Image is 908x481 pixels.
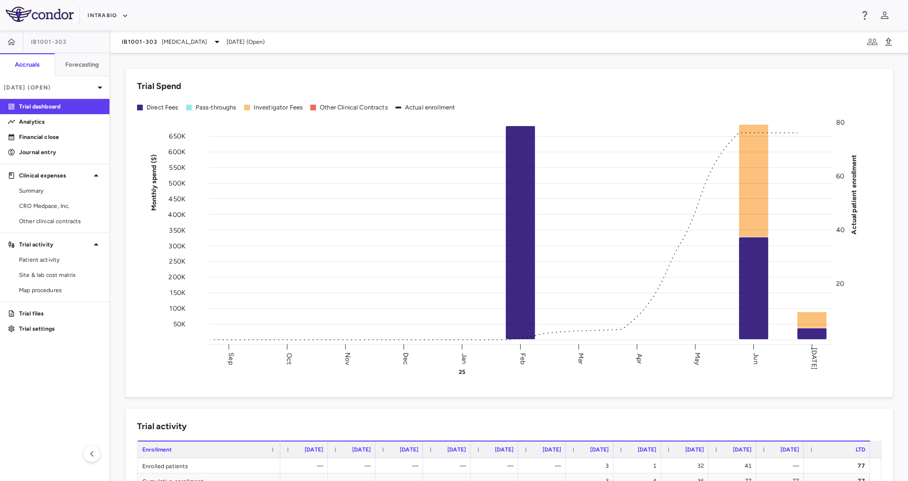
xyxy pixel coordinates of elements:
button: IntraBio [88,8,128,23]
tspan: Actual patient enrollment [850,154,858,234]
tspan: Monthly spend ($) [150,154,158,211]
text: Feb [519,353,527,364]
text: 25 [459,369,465,375]
div: Pass-throughs [196,103,237,112]
span: [DATE] [400,446,418,453]
span: [DATE] [305,446,323,453]
tspan: 600K [168,148,186,156]
p: Trial settings [19,324,102,333]
span: Patient activity [19,255,102,264]
text: Jun [752,353,760,364]
div: Enrolled patients [138,458,280,473]
tspan: 550K [169,164,186,172]
span: [DATE] [590,446,609,453]
span: [DATE] [543,446,561,453]
tspan: 100K [169,304,186,313]
div: — [384,458,418,473]
span: Map procedures [19,286,102,294]
tspan: 500K [168,179,186,187]
tspan: 20 [836,280,844,288]
tspan: 350K [169,226,186,234]
p: Trial activity [19,240,90,249]
tspan: 80 [836,118,845,127]
span: Other clinical contracts [19,217,102,226]
text: [DATE] [810,348,818,370]
div: 32 [670,458,704,473]
span: Summary [19,187,102,195]
text: Oct [285,353,293,364]
img: logo-full-SnFGN8VE.png [6,7,74,22]
span: [DATE] (Open) [227,38,265,46]
span: CRO Medpace, Inc. [19,202,102,210]
tspan: 400K [168,210,186,218]
tspan: 300K [168,242,186,250]
p: [DATE] (Open) [4,83,94,92]
span: IB1001-303 [31,38,67,46]
p: Clinical expenses [19,171,90,180]
span: [DATE] [733,446,751,453]
h6: Forecasting [65,60,99,69]
p: Trial dashboard [19,102,102,111]
tspan: 650K [169,132,186,140]
div: Direct Fees [147,103,178,112]
p: Trial files [19,309,102,318]
text: Jan [460,353,468,363]
text: Sep [227,353,235,364]
div: — [289,458,323,473]
h6: Trial Spend [137,80,181,93]
tspan: 60 [836,172,844,180]
div: — [765,458,799,473]
div: Actual enrollment [405,103,455,112]
div: Other Clinical Contracts [320,103,388,112]
div: 3 [574,458,609,473]
p: Journal entry [19,148,102,157]
span: [MEDICAL_DATA] [162,38,207,46]
text: Mar [577,353,585,364]
span: [DATE] [495,446,513,453]
span: Enrollment [142,446,172,453]
span: [DATE] [685,446,704,453]
span: Site & lab cost matrix [19,271,102,279]
text: Dec [402,352,410,364]
span: [DATE] [447,446,466,453]
tspan: 200K [168,273,186,281]
tspan: 40 [836,226,845,234]
div: 77 [812,458,865,473]
p: Analytics [19,118,102,126]
span: IB1001-303 [122,38,158,46]
div: — [479,458,513,473]
text: Apr [635,353,643,363]
h6: Trial activity [137,420,187,433]
div: — [432,458,466,473]
tspan: 50K [173,320,186,328]
span: [DATE] [352,446,371,453]
div: — [336,458,371,473]
span: LTD [856,446,865,453]
div: 1 [622,458,656,473]
tspan: 150K [170,289,186,297]
h6: Accruals [15,60,39,69]
tspan: 250K [169,257,186,265]
text: Nov [344,352,352,365]
p: Financial close [19,133,102,141]
text: May [693,352,701,365]
div: Investigator Fees [254,103,303,112]
tspan: 450K [168,195,186,203]
div: — [527,458,561,473]
span: [DATE] [638,446,656,453]
div: 41 [717,458,751,473]
span: [DATE] [780,446,799,453]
